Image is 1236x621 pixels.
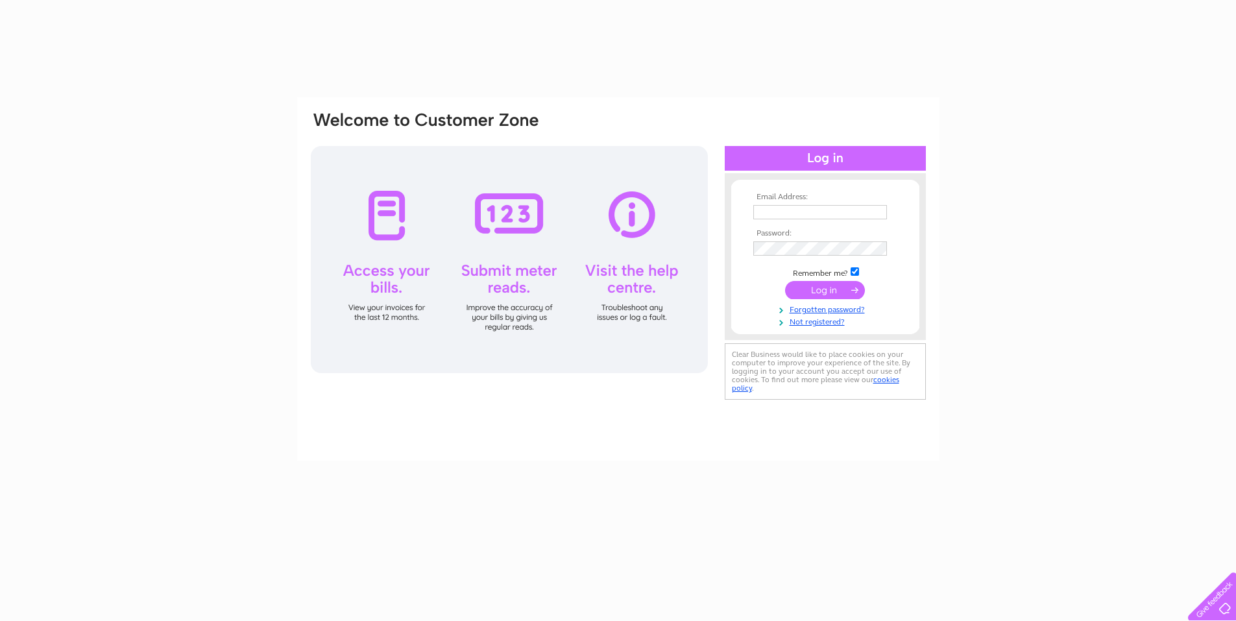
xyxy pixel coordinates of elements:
[750,265,901,278] td: Remember me?
[785,281,865,299] input: Submit
[725,343,926,400] div: Clear Business would like to place cookies on your computer to improve your experience of the sit...
[753,302,901,315] a: Forgotten password?
[750,193,901,202] th: Email Address:
[753,315,901,327] a: Not registered?
[750,229,901,238] th: Password:
[732,375,899,393] a: cookies policy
